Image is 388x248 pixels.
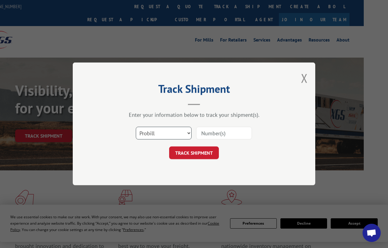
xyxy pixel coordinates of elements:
[103,85,285,96] h2: Track Shipment
[363,224,381,242] div: Open chat
[301,70,308,86] button: Close modal
[103,112,285,119] div: Enter your information below to track your shipment(s).
[169,147,219,159] button: TRACK SHIPMENT
[196,127,252,140] input: Number(s)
